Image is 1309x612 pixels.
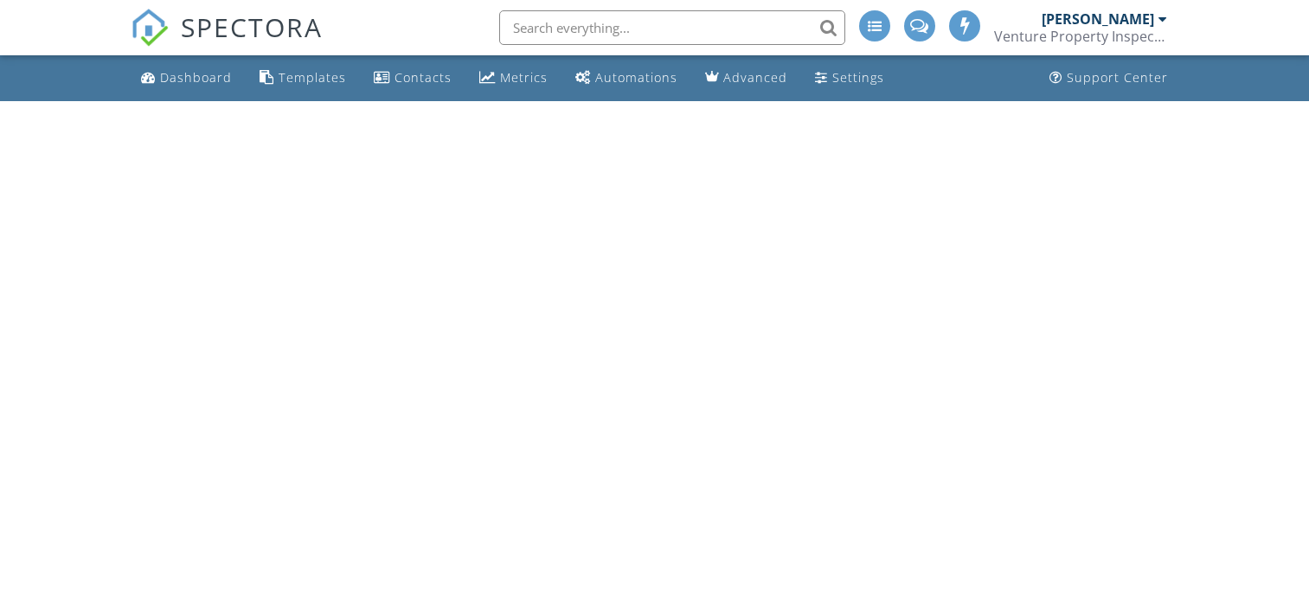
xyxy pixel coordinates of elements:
[499,10,845,45] input: Search everything...
[1042,10,1154,28] div: [PERSON_NAME]
[472,62,555,94] a: Metrics
[568,62,684,94] a: Automations (Advanced)
[595,69,677,86] div: Automations
[698,62,794,94] a: Advanced
[1067,69,1168,86] div: Support Center
[253,62,353,94] a: Templates
[808,62,891,94] a: Settings
[832,69,884,86] div: Settings
[367,62,459,94] a: Contacts
[131,23,323,60] a: SPECTORA
[994,28,1167,45] div: Venture Property Inspections, LLC
[1043,62,1175,94] a: Support Center
[160,69,232,86] div: Dashboard
[134,62,239,94] a: Dashboard
[723,69,787,86] div: Advanced
[131,9,169,47] img: The Best Home Inspection Software - Spectora
[500,69,548,86] div: Metrics
[395,69,452,86] div: Contacts
[181,9,323,45] span: SPECTORA
[279,69,346,86] div: Templates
